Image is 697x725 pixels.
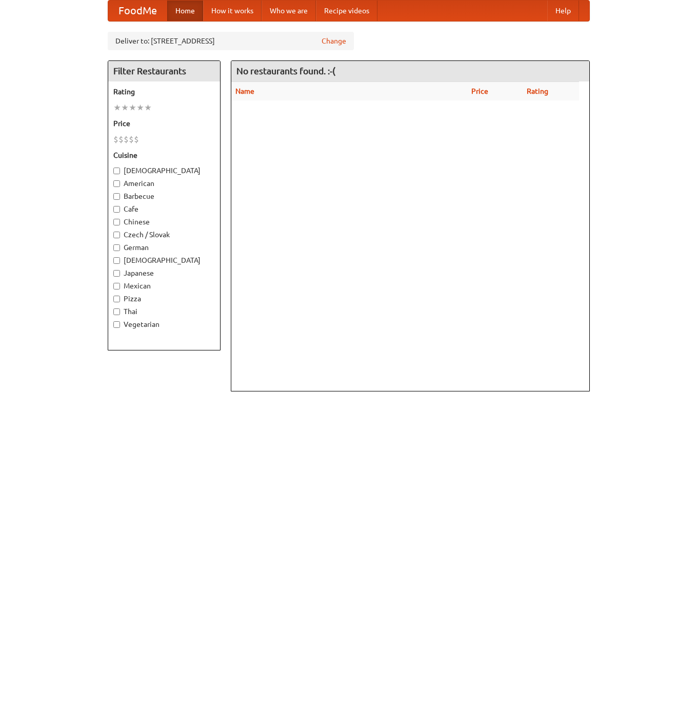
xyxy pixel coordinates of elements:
[471,87,488,95] a: Price
[113,178,215,189] label: American
[121,102,129,113] li: ★
[113,308,120,315] input: Thai
[113,206,120,213] input: Cafe
[113,217,215,227] label: Chinese
[136,102,144,113] li: ★
[113,191,215,201] label: Barbecue
[113,306,215,317] label: Thai
[316,1,377,21] a: Recipe videos
[113,168,120,174] input: [DEMOGRAPHIC_DATA]
[113,296,120,302] input: Pizza
[167,1,203,21] a: Home
[322,36,346,46] a: Change
[113,242,215,253] label: German
[124,134,129,145] li: $
[547,1,579,21] a: Help
[113,294,215,304] label: Pizza
[113,257,120,264] input: [DEMOGRAPHIC_DATA]
[203,1,262,21] a: How it works
[129,134,134,145] li: $
[134,134,139,145] li: $
[113,204,215,214] label: Cafe
[144,102,152,113] li: ★
[113,281,215,291] label: Mexican
[118,134,124,145] li: $
[113,180,120,187] input: American
[113,134,118,145] li: $
[113,244,120,251] input: German
[235,87,254,95] a: Name
[113,219,120,225] input: Chinese
[236,66,335,76] ng-pluralize: No restaurants found. :-(
[113,319,215,329] label: Vegetarian
[113,193,120,200] input: Barbecue
[108,1,167,21] a: FoodMe
[113,321,120,328] input: Vegetarian
[113,270,120,277] input: Japanese
[113,150,215,160] h5: Cuisine
[527,87,548,95] a: Rating
[113,102,121,113] li: ★
[113,268,215,278] label: Japanese
[113,232,120,238] input: Czech / Slovak
[113,118,215,129] h5: Price
[262,1,316,21] a: Who we are
[108,32,354,50] div: Deliver to: [STREET_ADDRESS]
[113,283,120,289] input: Mexican
[113,165,215,176] label: [DEMOGRAPHIC_DATA]
[108,61,220,81] h4: Filter Restaurants
[113,230,215,240] label: Czech / Slovak
[129,102,136,113] li: ★
[113,255,215,265] label: [DEMOGRAPHIC_DATA]
[113,87,215,97] h5: Rating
